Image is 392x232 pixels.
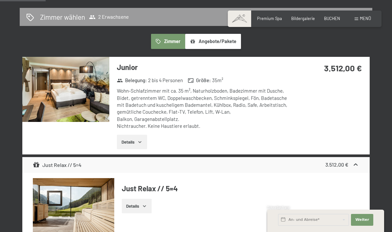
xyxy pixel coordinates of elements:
span: Menü [360,16,371,21]
span: Schnellanfrage [267,206,290,210]
strong: 3.512,00 € [324,63,362,73]
span: 35 m² [212,77,223,84]
span: Weiter [355,217,369,222]
button: Details [117,135,147,149]
button: Angebote/Pakete [185,34,241,49]
a: Premium Spa [257,16,282,21]
button: Zimmer [151,34,185,49]
h4: Just Relax // 5=4 [122,183,359,194]
strong: Belegung : [117,77,147,84]
div: Just Relax // 5=4 [33,161,81,169]
span: 2 Erwachsene [89,14,129,20]
h3: Junior [117,62,292,72]
div: Wohn-Schlafzimmer mit ca. 35 m², Naturholzboden, Badezimmer mit Dusche, Bidet, getrenntem WC, Dop... [117,87,292,129]
a: BUCHEN [324,16,340,21]
strong: Größe : [188,77,211,84]
h2: Zimmer wählen [40,12,85,22]
button: Details [122,199,152,213]
button: Weiter [351,214,373,226]
strong: 3.512,00 € [325,161,348,168]
a: Bildergalerie [291,16,315,21]
span: 2 bis 4 Personen [148,77,183,84]
div: Just Relax // 5=43.512,00 € [22,157,370,173]
img: mss_renderimg.php [22,57,109,122]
